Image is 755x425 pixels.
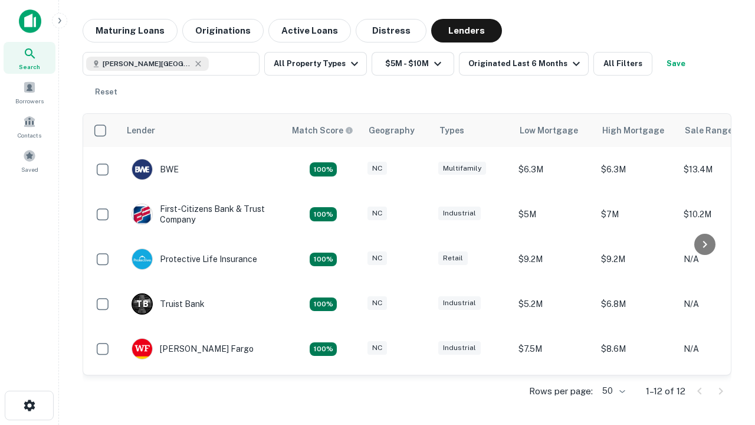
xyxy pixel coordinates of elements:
iframe: Chat Widget [696,331,755,387]
span: Search [19,62,40,71]
button: Save your search to get updates of matches that match your search criteria. [657,52,695,76]
div: 50 [598,382,627,400]
p: Rows per page: [529,384,593,398]
th: Types [432,114,513,147]
div: Industrial [438,207,481,220]
td: $7.5M [513,326,595,371]
div: Matching Properties: 3, hasApolloMatch: undefined [310,297,337,312]
p: T B [136,298,148,310]
a: Saved [4,145,55,176]
td: $6.3M [513,147,595,192]
img: capitalize-icon.png [19,9,41,33]
button: Active Loans [268,19,351,42]
div: Capitalize uses an advanced AI algorithm to match your search with the best lender. The match sco... [292,124,353,137]
td: $9.2M [595,237,678,282]
button: Originations [182,19,264,42]
button: All Property Types [264,52,367,76]
div: Geography [369,123,415,138]
p: 1–12 of 12 [646,384,685,398]
div: High Mortgage [602,123,664,138]
a: Search [4,42,55,74]
th: Lender [120,114,285,147]
div: Types [439,123,464,138]
div: NC [367,296,387,310]
img: picture [132,339,152,359]
td: $6.3M [595,147,678,192]
span: Borrowers [15,96,44,106]
td: $8.8M [513,371,595,416]
td: $5.2M [513,282,595,326]
td: $6.8M [595,282,678,326]
div: First-citizens Bank & Trust Company [132,204,273,225]
span: Saved [21,165,38,174]
div: Lender [127,123,155,138]
td: $7M [595,192,678,237]
button: Reset [87,80,125,104]
div: Protective Life Insurance [132,249,257,270]
div: Truist Bank [132,293,205,315]
button: Lenders [431,19,502,42]
td: $9.2M [513,237,595,282]
img: picture [132,159,152,179]
div: Sale Range [685,123,733,138]
button: Maturing Loans [83,19,178,42]
div: Multifamily [438,162,486,175]
div: NC [367,207,387,220]
div: Retail [438,251,468,265]
div: Low Mortgage [520,123,578,138]
div: [PERSON_NAME] Fargo [132,338,254,359]
div: Matching Properties: 2, hasApolloMatch: undefined [310,207,337,221]
th: Low Mortgage [513,114,595,147]
div: NC [367,251,387,265]
div: Industrial [438,341,481,355]
div: NC [367,162,387,175]
button: Originated Last 6 Months [459,52,589,76]
h6: Match Score [292,124,351,137]
td: $5M [513,192,595,237]
div: Originated Last 6 Months [468,57,583,71]
th: Capitalize uses an advanced AI algorithm to match your search with the best lender. The match sco... [285,114,362,147]
button: $5M - $10M [372,52,454,76]
td: $8.6M [595,326,678,371]
img: picture [132,204,152,224]
th: Geography [362,114,432,147]
img: picture [132,249,152,269]
th: High Mortgage [595,114,678,147]
button: All Filters [593,52,652,76]
div: Matching Properties: 2, hasApolloMatch: undefined [310,162,337,176]
button: Distress [356,19,426,42]
span: Contacts [18,130,41,140]
div: Matching Properties: 2, hasApolloMatch: undefined [310,342,337,357]
div: Industrial [438,296,481,310]
td: $8.8M [595,371,678,416]
div: Matching Properties: 2, hasApolloMatch: undefined [310,253,337,267]
div: NC [367,341,387,355]
a: Borrowers [4,76,55,108]
div: BWE [132,159,179,180]
span: [PERSON_NAME][GEOGRAPHIC_DATA], [GEOGRAPHIC_DATA] [103,58,191,69]
a: Contacts [4,110,55,142]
